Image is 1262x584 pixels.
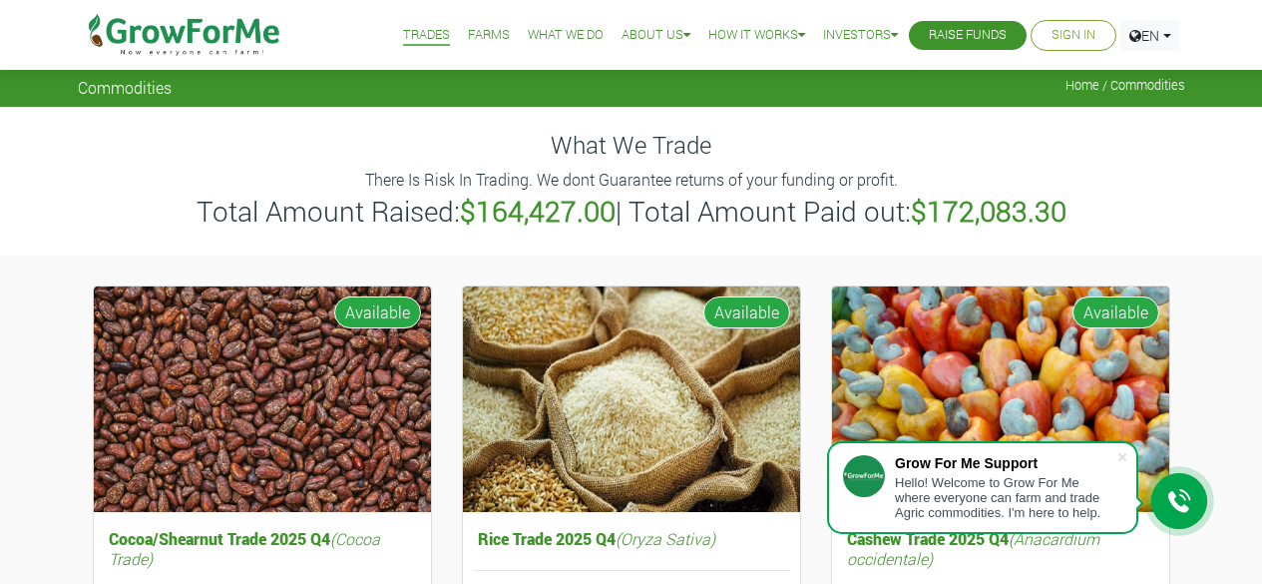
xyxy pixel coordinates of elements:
[528,25,604,46] a: What We Do
[895,455,1116,471] div: Grow For Me Support
[468,25,510,46] a: Farms
[463,287,800,513] img: growforme image
[109,528,380,568] i: (Cocoa Trade)
[1072,296,1159,328] span: Available
[1120,20,1180,51] a: EN
[703,296,790,328] span: Available
[460,193,616,230] b: $164,427.00
[81,195,1182,229] h3: Total Amount Raised: | Total Amount Paid out:
[403,25,450,46] a: Trades
[823,25,898,46] a: Investors
[708,25,805,46] a: How it Works
[616,528,715,549] i: (Oryza Sativa)
[78,131,1185,160] h4: What We Trade
[334,296,421,328] span: Available
[1065,78,1185,93] span: Home / Commodities
[473,524,790,553] h5: Rice Trade 2025 Q4
[94,287,431,513] img: growforme image
[911,193,1066,230] b: $172,083.30
[895,475,1116,520] div: Hello! Welcome to Grow For Me where everyone can farm and trade Agric commodities. I'm here to help.
[81,168,1182,192] p: There Is Risk In Trading. We dont Guarantee returns of your funding or profit.
[1052,25,1095,46] a: Sign In
[847,528,1099,568] i: (Anacardium occidentale)
[842,524,1159,572] h5: Cashew Trade 2025 Q4
[929,25,1007,46] a: Raise Funds
[832,287,1169,513] img: growforme image
[104,524,421,572] h5: Cocoa/Shearnut Trade 2025 Q4
[78,78,172,97] span: Commodities
[622,25,690,46] a: About Us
